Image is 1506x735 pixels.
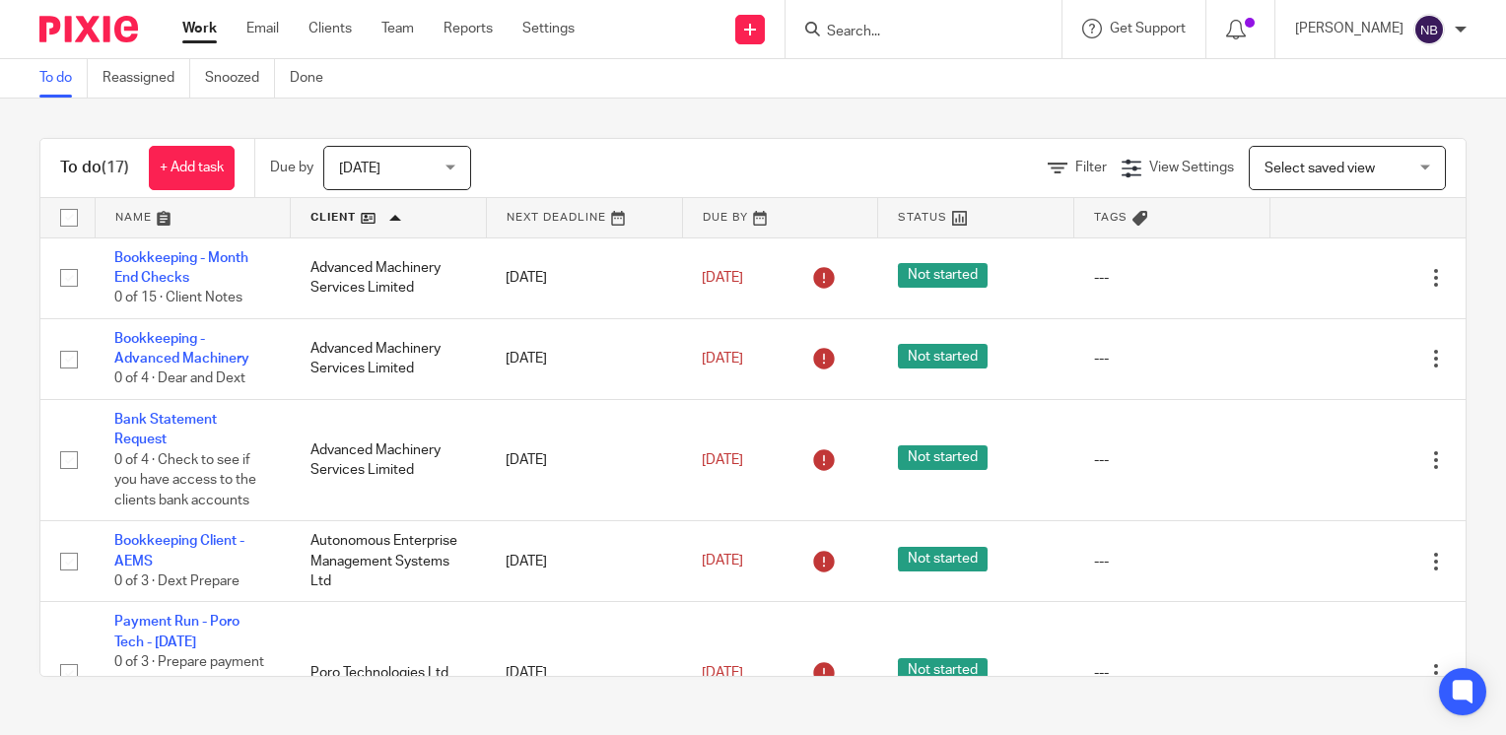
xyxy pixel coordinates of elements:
[898,344,988,368] span: Not started
[308,19,352,38] a: Clients
[114,534,244,568] a: Bookkeeping Client - AEMS
[39,59,88,98] a: To do
[114,453,256,507] span: 0 of 4 · Check to see if you have access to the clients bank accounts
[444,19,493,38] a: Reports
[114,655,264,730] span: 0 of 3 · Prepare payment run (3 day payment period so include those due 3 days...
[1265,162,1375,175] span: Select saved view
[522,19,575,38] a: Settings
[114,413,217,446] a: Bank Statement Request
[825,24,1002,41] input: Search
[1295,19,1403,38] p: [PERSON_NAME]
[702,555,743,568] span: [DATE]
[205,59,275,98] a: Snoozed
[39,16,138,42] img: Pixie
[114,291,242,304] span: 0 of 15 · Client Notes
[486,399,682,520] td: [DATE]
[1149,161,1234,174] span: View Settings
[149,146,235,190] a: + Add task
[486,318,682,399] td: [DATE]
[1075,161,1107,174] span: Filter
[291,399,487,520] td: Advanced Machinery Services Limited
[1094,450,1251,470] div: ---
[291,521,487,602] td: Autonomous Enterprise Management Systems Ltd
[381,19,414,38] a: Team
[270,158,313,177] p: Due by
[898,445,988,470] span: Not started
[290,59,338,98] a: Done
[114,574,240,588] span: 0 of 3 · Dext Prepare
[246,19,279,38] a: Email
[898,547,988,571] span: Not started
[702,666,743,680] span: [DATE]
[1094,552,1251,571] div: ---
[182,19,217,38] a: Work
[898,658,988,683] span: Not started
[702,271,743,285] span: [DATE]
[114,372,245,386] span: 0 of 4 · Dear and Dext
[486,237,682,318] td: [DATE]
[702,453,743,467] span: [DATE]
[1094,663,1251,683] div: ---
[1094,268,1251,288] div: ---
[114,251,248,285] a: Bookkeeping - Month End Checks
[60,158,129,178] h1: To do
[339,162,380,175] span: [DATE]
[102,160,129,175] span: (17)
[486,521,682,602] td: [DATE]
[291,237,487,318] td: Advanced Machinery Services Limited
[1110,22,1186,35] span: Get Support
[1413,14,1445,45] img: svg%3E
[291,318,487,399] td: Advanced Machinery Services Limited
[103,59,190,98] a: Reassigned
[1094,349,1251,368] div: ---
[702,352,743,366] span: [DATE]
[1094,212,1128,223] span: Tags
[114,615,240,648] a: Payment Run - Poro Tech - [DATE]
[114,332,249,366] a: Bookkeeping - Advanced Machinery
[898,263,988,288] span: Not started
